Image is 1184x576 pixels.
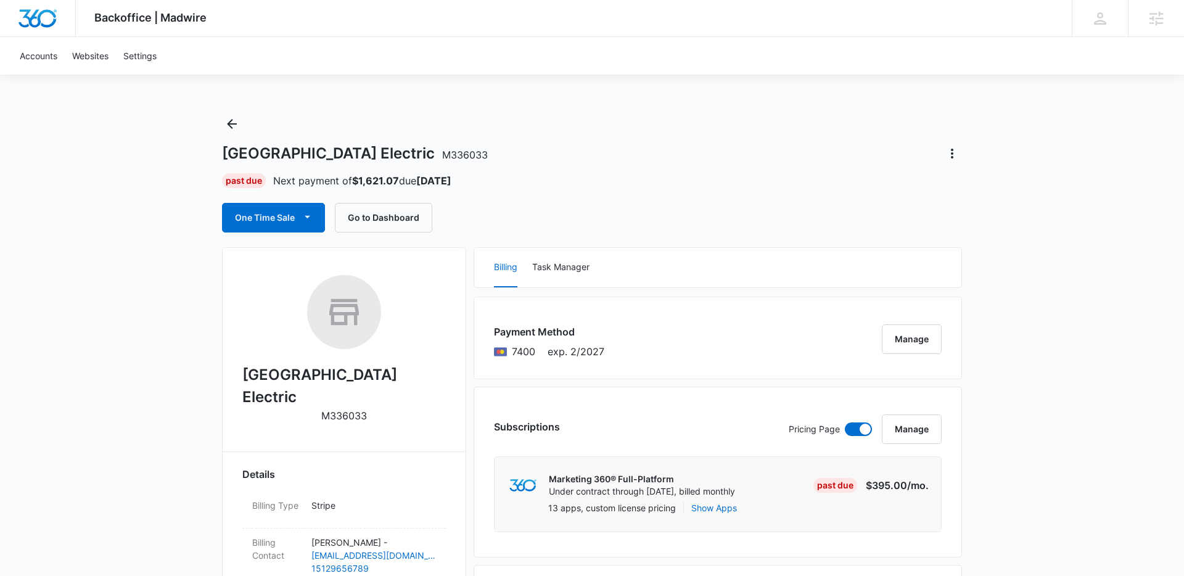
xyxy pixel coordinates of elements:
[222,144,488,163] h1: [GEOGRAPHIC_DATA] Electric
[65,37,116,75] a: Websites
[907,479,929,492] span: /mo.
[942,144,962,163] button: Actions
[494,324,604,339] h3: Payment Method
[311,562,436,575] a: 15129656789
[242,364,446,408] h2: [GEOGRAPHIC_DATA] Electric
[321,408,367,423] p: M336033
[548,344,604,359] span: exp. 2/2027
[512,344,535,359] span: Mastercard ending with
[882,324,942,354] button: Manage
[252,499,302,512] dt: Billing Type
[222,173,266,188] div: Past Due
[789,422,840,436] p: Pricing Page
[242,467,275,482] span: Details
[494,419,560,434] h3: Subscriptions
[222,203,325,232] button: One Time Sale
[416,175,451,187] strong: [DATE]
[882,414,942,444] button: Manage
[12,37,65,75] a: Accounts
[532,248,590,287] button: Task Manager
[242,492,446,529] div: Billing TypeStripe
[94,11,207,24] span: Backoffice | Madwire
[116,37,164,75] a: Settings
[442,149,488,161] span: M336033
[813,478,857,493] div: Past Due
[222,114,242,134] button: Back
[691,501,737,514] button: Show Apps
[311,536,436,549] p: [PERSON_NAME] -
[549,473,735,485] p: Marketing 360® Full-Platform
[352,175,399,187] strong: $1,621.07
[252,536,302,562] dt: Billing Contact
[311,499,436,512] p: Stripe
[509,479,536,492] img: marketing360Logo
[273,173,451,188] p: Next payment of due
[311,549,436,562] a: [EMAIL_ADDRESS][DOMAIN_NAME]
[549,485,735,498] p: Under contract through [DATE], billed monthly
[548,501,676,514] p: 13 apps, custom license pricing
[494,248,517,287] button: Billing
[335,203,432,232] button: Go to Dashboard
[866,478,929,493] p: $395.00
